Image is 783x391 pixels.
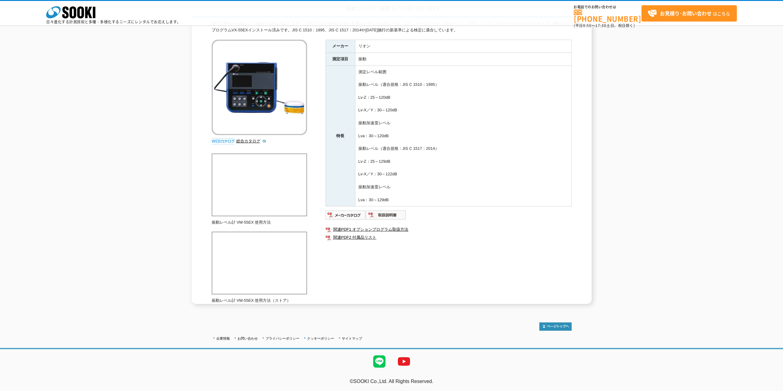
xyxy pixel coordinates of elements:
p: 振動レベル計 VM-55EX 使用方法 [212,219,307,226]
img: メーカーカタログ [326,210,366,220]
th: 特長 [326,66,355,206]
img: webカタログ [212,138,235,144]
span: (平日 ～ 土日、祝日除く) [574,23,635,28]
strong: お見積り･お問い合わせ [660,10,712,17]
a: 取扱説明書 [366,214,406,219]
span: お電話でのお問い合わせは [574,5,641,9]
a: [PHONE_NUMBER] [574,10,641,22]
a: 総合カタログ [236,139,266,143]
a: メーカーカタログ [326,214,366,219]
img: トップページへ [539,322,572,331]
td: 測定レベル範囲 振動レベル（適合規格：JIS C 1510：1995） Lv-Z：25～120dB Lv-X／Y：30～120dB 振動加速度レベル Lva：30～120dB 振動レベル（適合規... [355,66,571,206]
img: YouTube [392,349,416,374]
p: 日々進化する計測技術と多種・多様化するニーズにレンタルでお応えします。 [46,20,181,24]
th: 測定項目 [326,53,355,66]
a: 関連PDF2 付属品リスト [326,233,572,241]
a: クッキーポリシー [307,337,334,340]
td: 振動 [355,53,571,66]
span: はこちら [648,9,730,18]
img: 取扱説明書 [366,210,406,220]
a: 関連PDF1 オプションプログラム取扱方法 [326,225,572,233]
a: テストMail [759,385,783,390]
td: リオン [355,40,571,53]
span: 17:30 [595,23,606,28]
span: 8:50 [583,23,592,28]
a: プライバシーポリシー [266,337,299,340]
th: メーカー [326,40,355,53]
p: 振動レベル計 VM-55EX 使用方法（ストア） [212,297,307,304]
img: 振動レベル計 VM-55EX [212,40,307,135]
a: お問い合わせ [238,337,258,340]
a: お見積り･お問い合わせはこちら [641,5,737,22]
a: 企業情報 [216,337,230,340]
img: LINE [367,349,392,374]
a: サイトマップ [342,337,362,340]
